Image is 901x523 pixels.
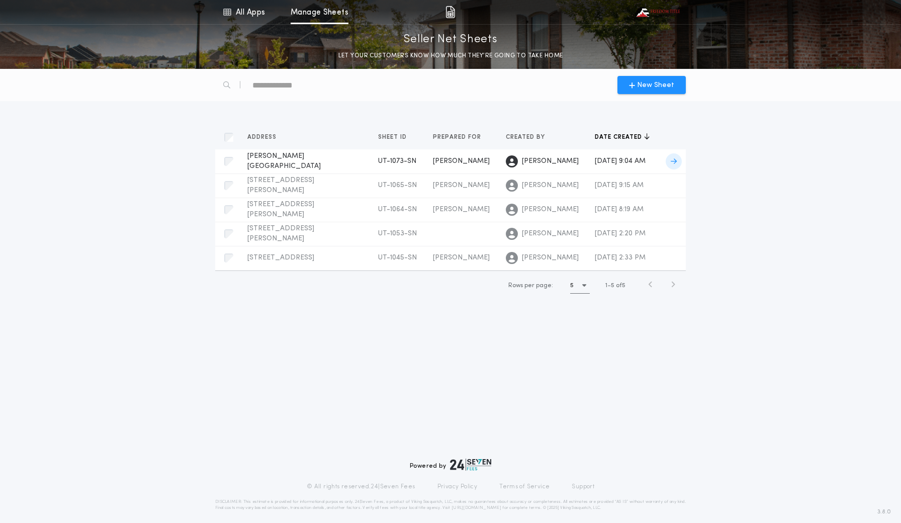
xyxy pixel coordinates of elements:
span: [DATE] 9:15 AM [595,182,644,189]
a: [URL][DOMAIN_NAME] [452,506,501,510]
img: img [445,6,455,18]
span: Prepared for [433,133,483,141]
span: [PERSON_NAME] [522,253,579,263]
span: [STREET_ADDRESS] [247,254,314,261]
button: Date created [595,132,650,142]
span: [DATE] 2:20 PM [595,230,646,237]
p: Seller Net Sheets [404,32,498,48]
span: Created by [506,133,547,141]
img: logo [450,459,491,471]
button: 5 [570,278,590,294]
a: Terms of Service [499,483,550,491]
span: UT-1045-SN [378,254,417,261]
span: 3.8.0 [877,507,891,516]
span: [PERSON_NAME] [433,254,490,261]
p: LET YOUR CUSTOMERS KNOW HOW MUCH THEY’RE GOING TO TAKE HOME [338,51,563,61]
a: Privacy Policy [437,483,478,491]
span: UT-1073-SN [378,157,416,165]
span: [PERSON_NAME] [433,182,490,189]
span: [DATE] 9:04 AM [595,157,646,165]
span: [PERSON_NAME] [433,157,490,165]
span: [PERSON_NAME] [522,156,579,166]
span: [DATE] 8:19 AM [595,206,644,213]
span: 1 [605,283,607,289]
span: UT-1053-SN [378,230,417,237]
p: © All rights reserved. 24|Seven Fees [307,483,415,491]
a: Support [572,483,594,491]
button: New Sheet [617,76,686,94]
span: Rows per page: [508,283,553,289]
button: Address [247,132,284,142]
span: of 5 [616,281,625,290]
span: [PERSON_NAME] [522,229,579,239]
img: vs-icon [635,7,680,17]
span: [PERSON_NAME][GEOGRAPHIC_DATA] [247,152,321,170]
span: UT-1064-SN [378,206,417,213]
span: UT-1065-SN [378,182,417,189]
h1: 5 [570,281,574,291]
span: [PERSON_NAME] [522,181,579,191]
span: Date created [595,133,644,141]
span: [PERSON_NAME] [522,205,579,215]
p: DISCLAIMER: This estimate is provided for informational purposes only. 24|Seven Fees, a product o... [215,499,686,511]
span: [STREET_ADDRESS][PERSON_NAME] [247,177,314,194]
span: Sheet ID [378,133,409,141]
span: New Sheet [637,80,674,91]
button: Sheet ID [378,132,414,142]
span: [PERSON_NAME] [433,206,490,213]
span: [DATE] 2:33 PM [595,254,646,261]
div: Powered by [410,459,491,471]
button: Created by [506,132,553,142]
span: [STREET_ADDRESS][PERSON_NAME] [247,201,314,218]
span: Address [247,133,279,141]
span: [STREET_ADDRESS][PERSON_NAME] [247,225,314,242]
span: 5 [611,283,614,289]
